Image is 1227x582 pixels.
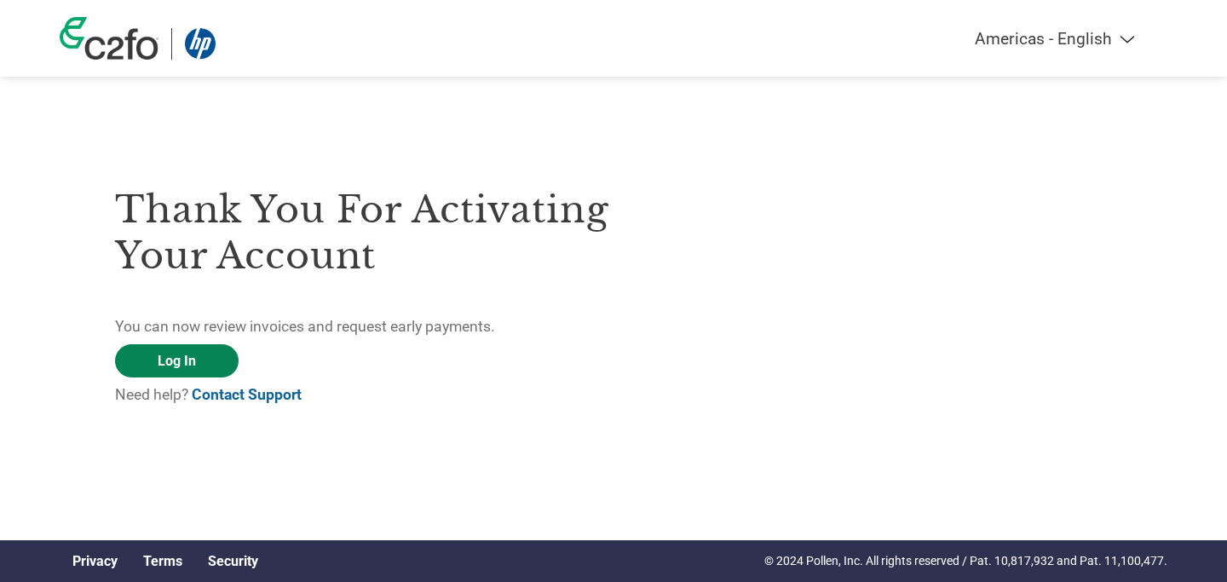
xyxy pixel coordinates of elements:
h3: Thank you for activating your account [115,187,613,279]
p: Need help? [115,383,613,406]
img: c2fo logo [60,17,158,60]
img: HP [185,28,216,60]
a: Security [208,553,258,569]
a: Privacy [72,553,118,569]
a: Log In [115,344,239,377]
p: © 2024 Pollen, Inc. All rights reserved / Pat. 10,817,932 and Pat. 11,100,477. [764,552,1167,570]
a: Terms [143,553,182,569]
p: You can now review invoices and request early payments. [115,315,613,337]
a: Contact Support [192,386,302,403]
